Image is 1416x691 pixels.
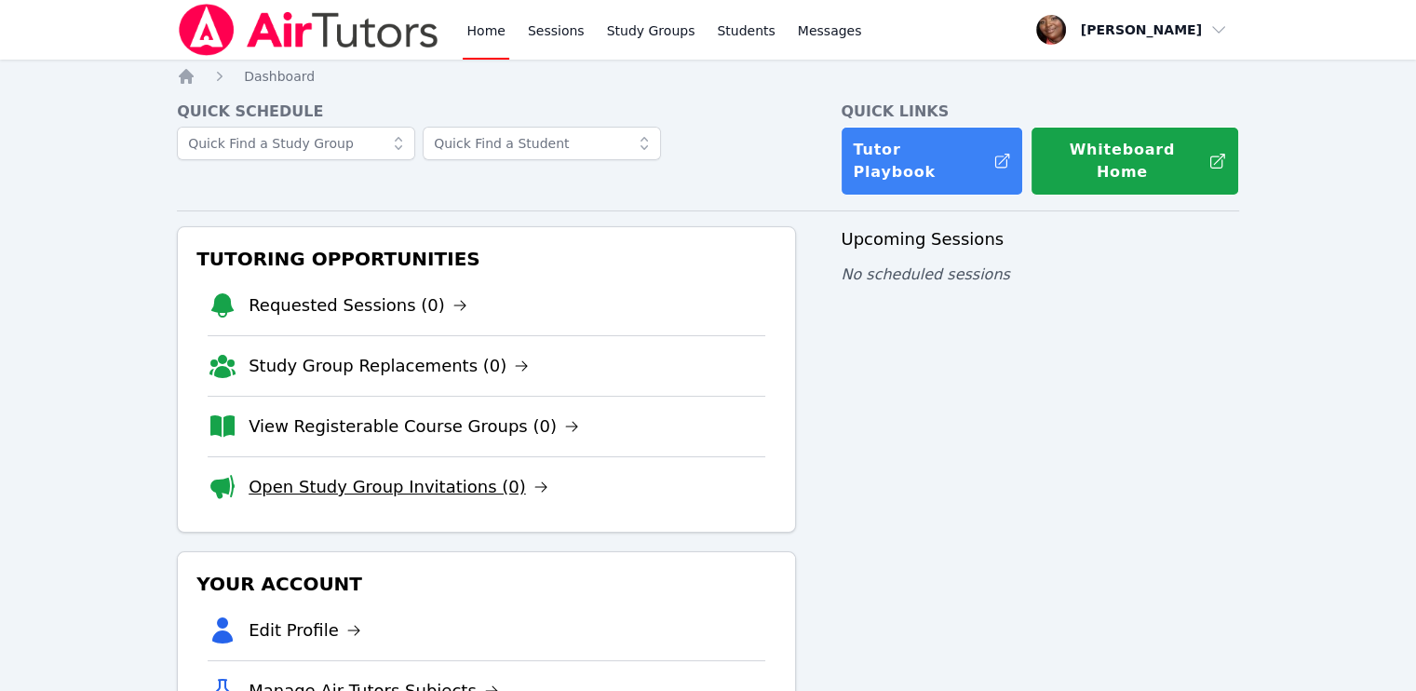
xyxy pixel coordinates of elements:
span: Dashboard [244,69,315,84]
a: View Registerable Course Groups (0) [249,413,579,440]
span: No scheduled sessions [841,265,1009,283]
h3: Tutoring Opportunities [193,242,780,276]
h4: Quick Links [841,101,1239,123]
a: Study Group Replacements (0) [249,353,529,379]
nav: Breadcrumb [177,67,1239,86]
span: Messages [798,21,862,40]
a: Tutor Playbook [841,127,1023,196]
h4: Quick Schedule [177,101,796,123]
a: Requested Sessions (0) [249,292,467,318]
a: Open Study Group Invitations (0) [249,474,548,500]
img: Air Tutors [177,4,440,56]
button: Whiteboard Home [1031,127,1239,196]
a: Dashboard [244,67,315,86]
h3: Upcoming Sessions [841,226,1239,252]
input: Quick Find a Student [423,127,661,160]
a: Edit Profile [249,617,361,644]
h3: Your Account [193,567,780,601]
input: Quick Find a Study Group [177,127,415,160]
